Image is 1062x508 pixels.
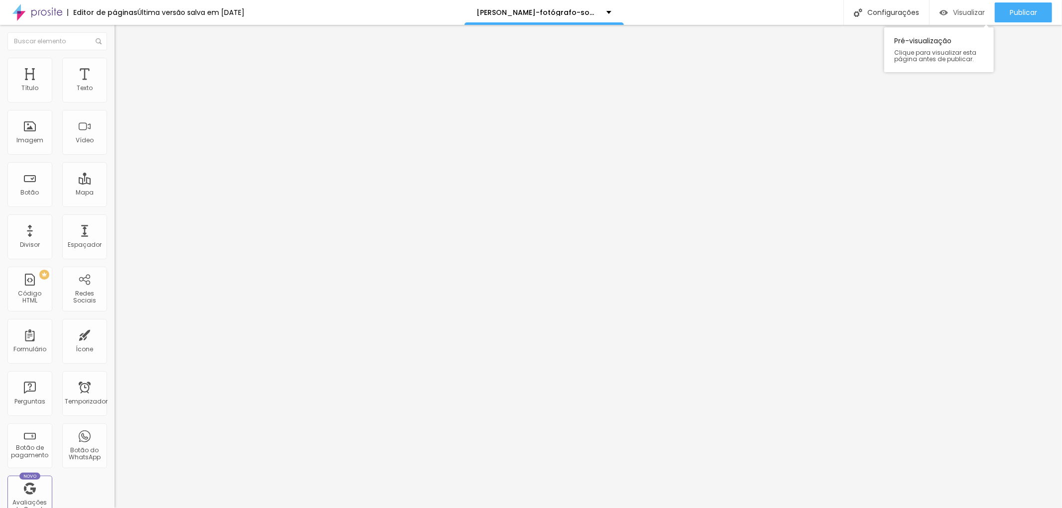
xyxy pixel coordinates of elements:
font: Botão do WhatsApp [69,446,101,461]
img: Ícone [96,38,102,44]
font: Espaçador [68,240,102,249]
font: Configurações [867,7,919,17]
font: Novo [23,473,37,479]
button: Publicar [995,2,1052,22]
button: Visualizar [930,2,995,22]
font: Editor de páginas [73,7,137,17]
font: Botão [21,188,39,197]
font: Vídeo [76,136,94,144]
font: Título [21,84,38,92]
iframe: Editor [115,25,1062,508]
img: view-1.svg [940,8,948,17]
font: Última versão salva em [DATE] [137,7,244,17]
font: Pré-visualização [894,36,951,46]
font: Divisor [20,240,40,249]
font: Imagem [16,136,43,144]
font: Temporizador [65,397,108,406]
font: Formulário [13,345,46,353]
font: Redes Sociais [73,289,96,305]
font: Mapa [76,188,94,197]
img: Ícone [854,8,862,17]
font: Ícone [76,345,94,353]
input: Buscar elemento [7,32,107,50]
font: Perguntas [14,397,45,406]
font: Texto [77,84,93,92]
font: Publicar [1010,7,1037,17]
font: Visualizar [953,7,985,17]
font: Botão de pagamento [11,443,49,459]
font: Código HTML [18,289,42,305]
font: Clique para visualizar esta página antes de publicar. [894,48,976,63]
font: [PERSON_NAME]-fotógrafo-sobre-mim [477,7,622,17]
